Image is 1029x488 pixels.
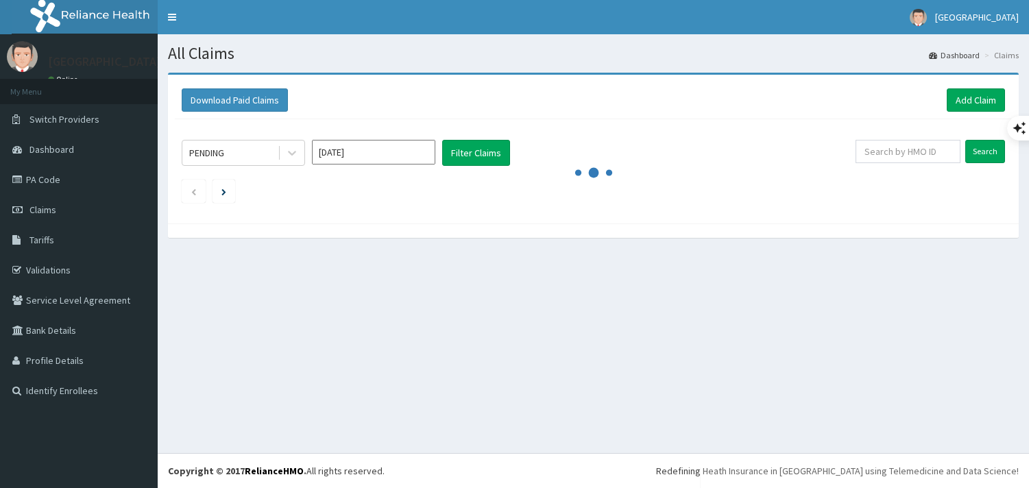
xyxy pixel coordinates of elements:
[947,88,1005,112] a: Add Claim
[656,464,1019,478] div: Redefining Heath Insurance in [GEOGRAPHIC_DATA] using Telemedicine and Data Science!
[29,113,99,125] span: Switch Providers
[29,143,74,156] span: Dashboard
[856,140,960,163] input: Search by HMO ID
[935,11,1019,23] span: [GEOGRAPHIC_DATA]
[929,49,980,61] a: Dashboard
[910,9,927,26] img: User Image
[221,185,226,197] a: Next page
[29,234,54,246] span: Tariffs
[981,49,1019,61] li: Claims
[312,140,435,164] input: Select Month and Year
[965,140,1005,163] input: Search
[168,45,1019,62] h1: All Claims
[48,56,161,68] p: [GEOGRAPHIC_DATA]
[442,140,510,166] button: Filter Claims
[48,75,81,84] a: Online
[189,146,224,160] div: PENDING
[29,204,56,216] span: Claims
[168,465,306,477] strong: Copyright © 2017 .
[182,88,288,112] button: Download Paid Claims
[573,152,614,193] svg: audio-loading
[158,453,1029,488] footer: All rights reserved.
[7,41,38,72] img: User Image
[245,465,304,477] a: RelianceHMO
[191,185,197,197] a: Previous page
